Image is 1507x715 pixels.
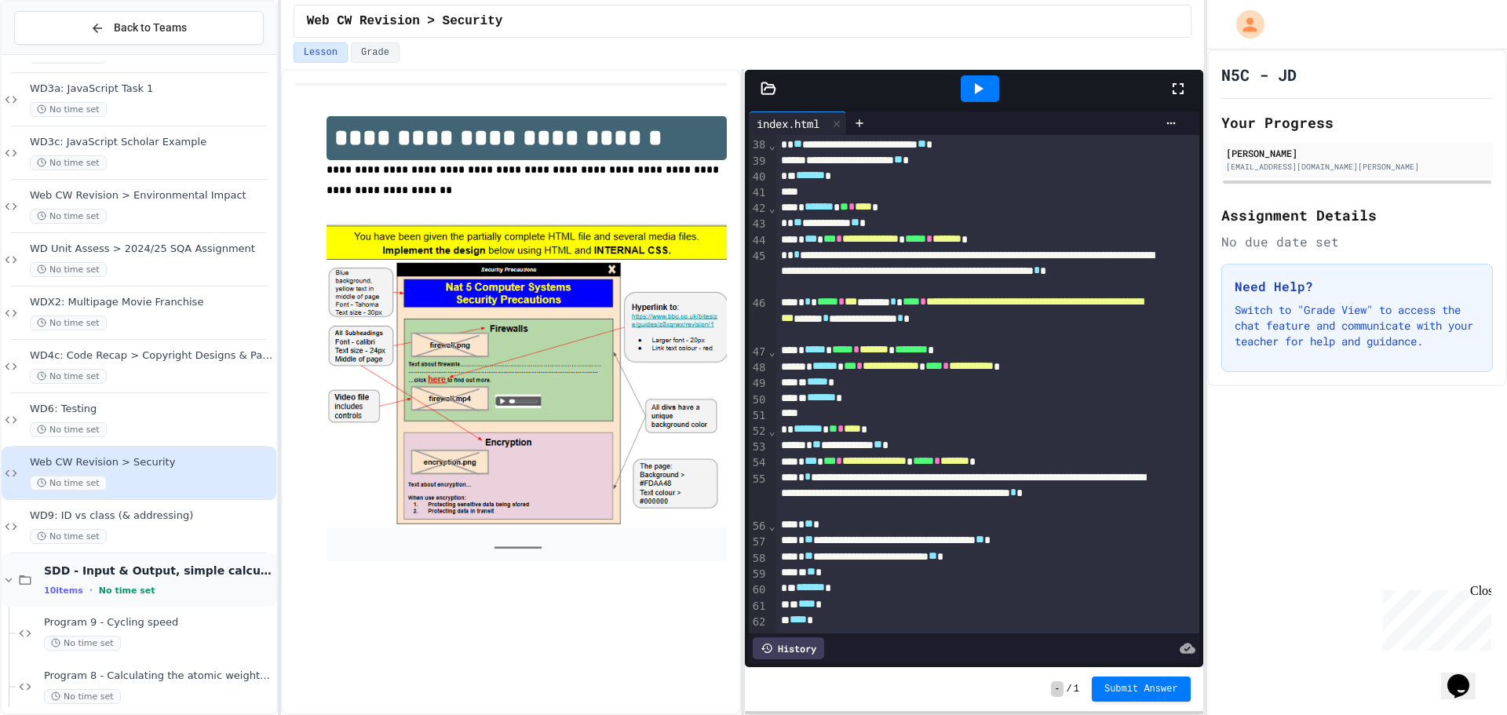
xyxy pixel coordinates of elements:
[749,472,768,519] div: 55
[749,376,768,392] div: 49
[44,636,121,651] span: No time set
[1051,681,1063,697] span: -
[1067,683,1072,695] span: /
[1226,161,1488,173] div: [EMAIL_ADDRESS][DOMAIN_NAME][PERSON_NAME]
[753,637,824,659] div: History
[749,615,768,630] div: 62
[30,456,273,469] span: Web CW Revision > Security
[749,249,768,296] div: 45
[30,102,107,117] span: No time set
[749,599,768,615] div: 61
[114,20,187,36] span: Back to Teams
[749,534,768,550] div: 57
[749,440,768,455] div: 53
[749,115,827,132] div: index.html
[749,185,768,201] div: 41
[768,425,776,437] span: Fold line
[1377,584,1491,651] iframe: chat widget
[1104,683,1178,695] span: Submit Answer
[749,408,768,424] div: 51
[6,6,108,100] div: Chat with us now!Close
[14,11,264,45] button: Back to Teams
[1221,64,1297,86] h1: N5C - JD
[44,564,273,578] span: SDD - Input & Output, simple calculations
[1221,111,1493,133] h2: Your Progress
[749,360,768,376] div: 48
[44,669,273,683] span: Program 8 - Calculating the atomic weight of [MEDICAL_DATA] (alkanes)
[749,296,768,344] div: 46
[749,455,768,471] div: 54
[1235,277,1480,296] h3: Need Help?
[1226,146,1488,160] div: [PERSON_NAME]
[30,136,273,149] span: WD3c: JavaScript Scholar Example
[1220,6,1268,42] div: My Account
[30,422,107,437] span: No time set
[30,82,273,96] span: WD3a: JavaScript Task 1
[768,520,776,532] span: Fold line
[30,262,107,277] span: No time set
[44,585,83,596] span: 10 items
[30,349,273,363] span: WD4c: Code Recap > Copyright Designs & Patents Act
[99,585,155,596] span: No time set
[749,582,768,598] div: 60
[749,392,768,408] div: 50
[30,529,107,544] span: No time set
[1221,232,1493,251] div: No due date set
[749,233,768,249] div: 44
[44,689,121,704] span: No time set
[30,189,273,202] span: Web CW Revision > Environmental Impact
[749,424,768,440] div: 52
[30,403,273,416] span: WD6: Testing
[749,567,768,582] div: 59
[749,137,768,153] div: 38
[1235,302,1480,349] p: Switch to "Grade View" to access the chat feature and communicate with your teacher for help and ...
[749,345,768,360] div: 47
[30,316,107,330] span: No time set
[30,476,107,491] span: No time set
[351,42,400,63] button: Grade
[768,202,776,214] span: Fold line
[749,111,847,135] div: index.html
[749,519,768,534] div: 56
[749,551,768,567] div: 58
[44,616,273,629] span: Program 9 - Cycling speed
[1092,677,1191,702] button: Submit Answer
[768,139,776,151] span: Fold line
[749,154,768,170] div: 39
[30,243,273,256] span: WD Unit Assess > 2024/25 SQA Assignment
[749,201,768,217] div: 42
[30,296,273,309] span: WDX2: Multipage Movie Franchise
[30,509,273,523] span: WD9: ID vs class (& addressing)
[1441,652,1491,699] iframe: chat widget
[294,42,348,63] button: Lesson
[1074,683,1079,695] span: 1
[30,209,107,224] span: No time set
[307,12,503,31] span: Web CW Revision > Security
[749,217,768,232] div: 43
[30,369,107,384] span: No time set
[1221,204,1493,226] h2: Assignment Details
[89,584,93,596] span: •
[768,345,776,358] span: Fold line
[749,170,768,185] div: 40
[30,155,107,170] span: No time set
